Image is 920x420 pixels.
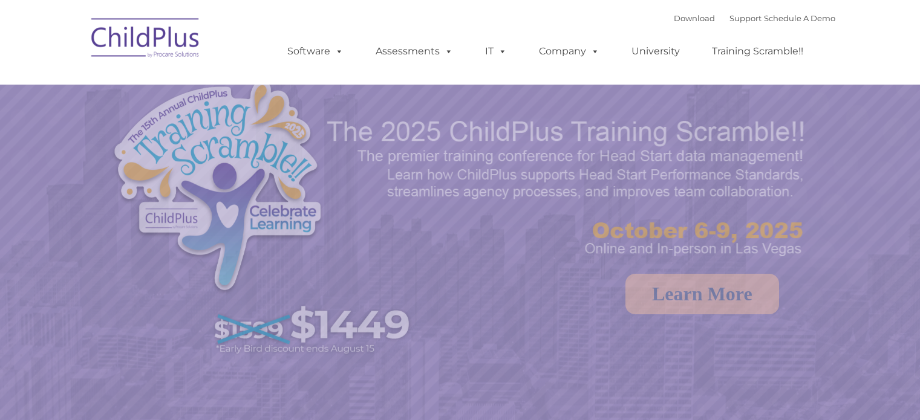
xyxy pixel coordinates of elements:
a: Company [527,39,612,63]
a: University [619,39,692,63]
a: Learn More [625,274,779,314]
a: Download [674,13,715,23]
a: Schedule A Demo [764,13,835,23]
a: Training Scramble!! [700,39,815,63]
img: ChildPlus by Procare Solutions [85,10,206,70]
a: Assessments [364,39,465,63]
font: | [674,13,835,23]
a: Support [729,13,762,23]
a: Software [275,39,356,63]
a: IT [473,39,519,63]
